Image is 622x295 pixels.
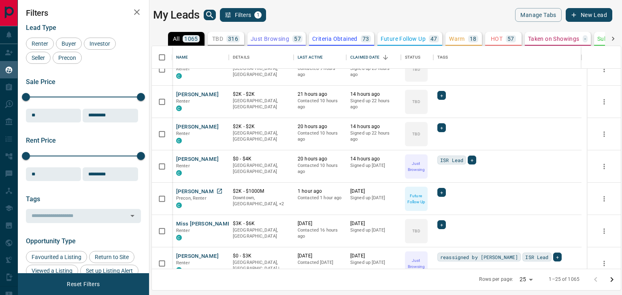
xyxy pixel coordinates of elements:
[437,46,448,69] div: Tags
[176,73,182,79] div: condos.ca
[233,98,290,110] p: [GEOGRAPHIC_DATA], [GEOGRAPHIC_DATA]
[251,36,289,42] p: Just Browsing
[84,38,116,50] div: Investor
[127,210,138,221] button: Open
[412,228,420,234] p: TBD
[298,253,342,259] p: [DATE]
[350,195,397,201] p: Signed up [DATE]
[26,251,87,263] div: Favourited a Listing
[26,195,40,203] span: Tags
[176,66,190,72] span: Renter
[549,276,579,283] p: 1–25 of 1065
[433,46,582,69] div: Tags
[233,188,290,195] p: $2K - $1000M
[350,220,397,227] p: [DATE]
[350,188,397,195] p: [DATE]
[437,188,446,197] div: +
[184,36,198,42] p: 1065
[26,24,56,32] span: Lead Type
[298,46,323,69] div: Last Active
[298,156,342,162] p: 20 hours ago
[176,138,182,143] div: condos.ca
[173,36,179,42] p: All
[598,257,610,270] button: more
[176,235,182,240] div: condos.ca
[233,220,290,227] p: $3K - $6K
[350,253,397,259] p: [DATE]
[440,253,518,261] span: reassigned by [PERSON_NAME]
[440,221,443,229] span: +
[26,8,141,18] h2: Filters
[298,188,342,195] p: 1 hour ago
[381,36,426,42] p: Future Follow Up
[233,227,290,240] p: [GEOGRAPHIC_DATA], [GEOGRAPHIC_DATA]
[92,254,132,260] span: Return to Site
[440,91,443,99] span: +
[553,253,562,261] div: +
[233,156,290,162] p: $0 - $4K
[176,267,182,273] div: condos.ca
[525,253,548,261] span: ISR Lead
[29,254,84,260] span: Favourited a Listing
[233,195,290,207] p: West End, Toronto
[298,98,342,110] p: Contacted 10 hours ago
[528,36,579,42] p: Taken on Showings
[176,253,219,260] button: [PERSON_NAME]
[176,99,190,104] span: Renter
[298,227,342,240] p: Contacted 16 hours ago
[566,8,612,22] button: New Lead
[212,36,223,42] p: TBD
[298,259,342,266] p: Contacted [DATE]
[26,52,51,64] div: Seller
[380,52,391,63] button: Sort
[55,55,79,61] span: Precon
[350,123,397,130] p: 14 hours ago
[412,99,420,105] p: TBD
[56,38,82,50] div: Buyer
[406,160,427,173] p: Just Browsing
[29,268,75,274] span: Viewed a Listing
[298,130,342,143] p: Contacted 10 hours ago
[176,91,219,99] button: [PERSON_NAME]
[26,38,54,50] div: Renter
[214,186,225,196] a: Open in New Tab
[294,46,346,69] div: Last Active
[233,130,290,143] p: [GEOGRAPHIC_DATA], [GEOGRAPHIC_DATA]
[298,123,342,130] p: 20 hours ago
[59,40,79,47] span: Buyer
[176,123,219,131] button: [PERSON_NAME]
[350,162,397,169] p: Signed up [DATE]
[233,91,290,98] p: $2K - $2K
[228,36,238,42] p: 316
[350,227,397,234] p: Signed up [DATE]
[298,195,342,201] p: Contacted 1 hour ago
[233,46,249,69] div: Details
[26,78,55,86] span: Sale Price
[26,237,76,245] span: Opportunity Type
[176,220,232,228] button: Miss [PERSON_NAME]
[491,36,503,42] p: HOT
[176,46,188,69] div: Name
[350,65,397,78] p: Signed up 23 hours ago
[229,46,294,69] div: Details
[176,260,190,265] span: Renter
[401,46,433,69] div: Status
[89,251,134,263] div: Return to Site
[298,162,342,175] p: Contacted 10 hours ago
[233,65,290,78] p: [GEOGRAPHIC_DATA], [GEOGRAPHIC_DATA]
[53,52,82,64] div: Precon
[350,130,397,143] p: Signed up 22 hours ago
[294,36,301,42] p: 57
[598,193,610,205] button: more
[233,259,290,278] p: Toronto
[176,156,219,163] button: [PERSON_NAME]
[298,65,342,78] p: Contacted 9 hours ago
[176,163,190,169] span: Renter
[556,253,559,261] span: +
[598,96,610,108] button: more
[437,91,446,100] div: +
[412,131,420,137] p: TBD
[350,259,397,266] p: Signed up [DATE]
[507,36,514,42] p: 57
[153,8,200,21] h1: My Leads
